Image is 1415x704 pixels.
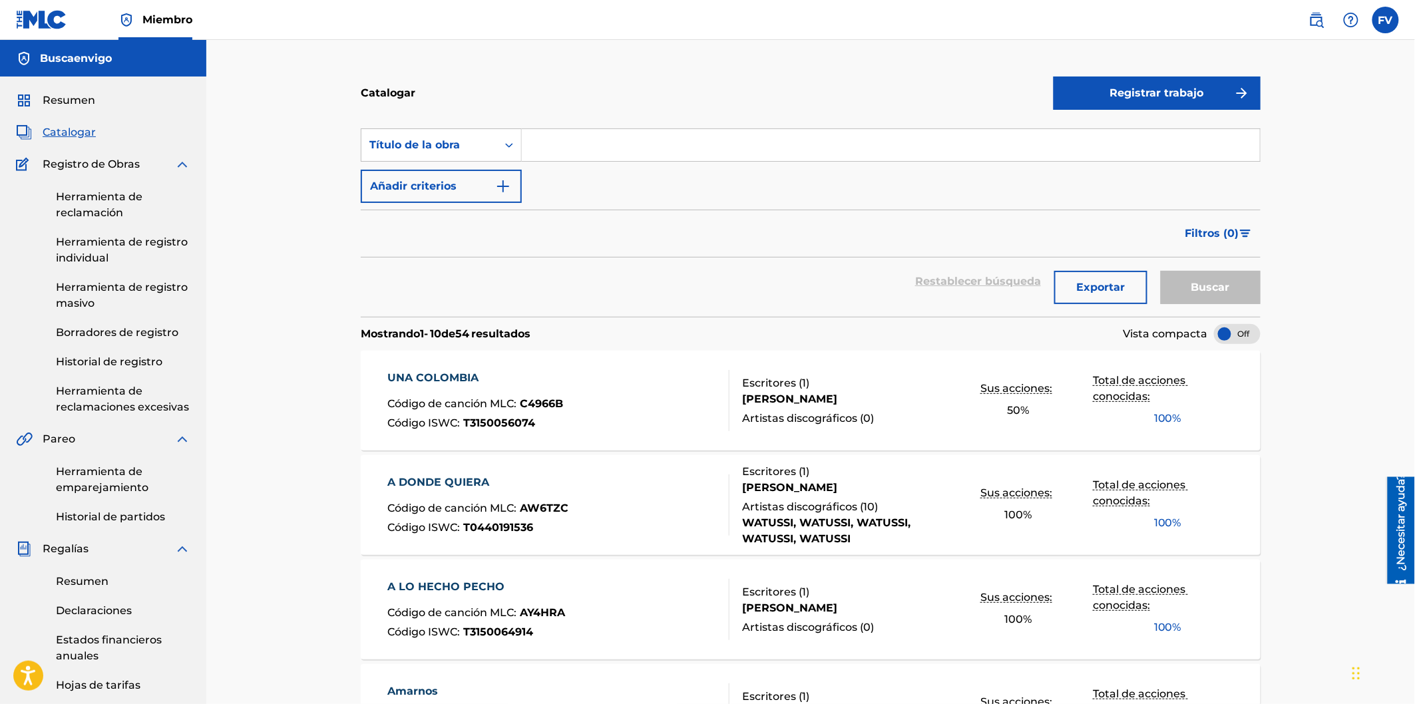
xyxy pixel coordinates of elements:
img: 9d2ae6d4665cec9f34b9.svg [495,178,511,194]
font: Estados financieros anuales [56,633,162,662]
font: Herramienta de emparejamiento [56,465,148,494]
font: Sus acciones: [980,591,1052,604]
font: Miembro [142,13,192,26]
img: Resumen [16,92,32,108]
a: ResumenResumen [16,92,95,108]
font: ) [871,621,874,633]
font: 100 [1154,516,1173,529]
font: Resumen [56,575,108,588]
font: Declaraciones [56,604,132,617]
font: Historial de partidos [56,510,165,523]
font: Pareo [43,433,75,445]
a: Historial de registro [56,354,190,370]
font: : [514,502,517,514]
font: Sus acciones: [980,486,1052,499]
font: % [1020,404,1029,417]
font: A LO HECHO PECHO [388,580,505,593]
font: : [458,521,461,534]
img: Titular de los derechos superior [118,12,134,28]
button: Registrar trabajo [1054,77,1261,110]
font: ) [875,500,878,513]
font: 1 [420,327,424,340]
font: T3150064914 [464,625,534,638]
font: - [424,327,428,340]
font: Catalogar [43,126,96,138]
img: buscar [1309,12,1324,28]
font: Borradores de registro [56,326,178,339]
font: Escritores ( [742,465,802,478]
img: expandir [174,431,190,447]
a: Herramienta de registro masivo [56,279,190,311]
font: Registrar trabajo [1110,87,1204,99]
div: Menú de usuario [1372,7,1399,33]
font: 10 [430,327,441,340]
img: Regalías [16,541,32,557]
font: AW6TZC [520,502,569,514]
font: WATUSSI, WATUSSI, WATUSSI, WATUSSI, WATUSSI [742,516,910,545]
font: 100 [1004,613,1023,625]
font: : [458,625,461,638]
font: Total de acciones conocidas: [1093,583,1188,612]
font: Vista compacta [1123,327,1208,340]
font: ) [1235,227,1239,240]
font: Código de canción MLC [388,606,514,619]
font: Artistas discográficos ( [742,500,863,513]
font: C4966B [520,397,564,410]
font: Sus acciones: [980,382,1052,395]
font: Total de acciones conocidas: [1093,374,1188,403]
font: ) [806,377,809,389]
font: Escritores ( [742,377,802,389]
a: Herramienta de emparejamiento [56,464,190,496]
img: filtrar [1240,230,1251,238]
font: Regalías [43,542,89,555]
font: resultados [471,327,530,340]
font: 100 [1004,508,1023,521]
font: T3150056074 [464,417,536,429]
div: Ayuda [1338,7,1364,33]
a: Borradores de registro [56,325,190,341]
button: Exportar [1054,271,1147,304]
font: : [514,606,517,619]
font: % [1173,412,1181,425]
img: expandir [174,541,190,557]
font: de [441,327,455,340]
a: A DONDE QUIERACódigo de canción MLC:AW6TZCCódigo ISWC:T0440191536Escritores (1)[PERSON_NAME]Artis... [361,455,1261,555]
font: AY4HRA [520,606,566,619]
font: % [1023,613,1032,625]
font: Filtros ( [1185,227,1228,240]
font: Código ISWC [388,521,458,534]
font: ) [806,465,809,478]
div: Arrastrar [1352,653,1360,693]
a: Hojas de tarifas [56,677,190,693]
img: expandir [174,156,190,172]
a: Herramienta de reclamación [56,189,190,221]
font: Herramienta de reclamación [56,190,142,219]
a: A LO HECHO PECHOCódigo de canción MLC:AY4HRACódigo ISWC:T3150064914Escritores (1)[PERSON_NAME]Art... [361,560,1261,659]
font: [PERSON_NAME] [742,602,837,614]
font: T0440191536 [464,521,534,534]
a: Estados financieros anuales [56,632,190,664]
font: Registro de Obras [43,158,140,170]
font: ) [806,690,809,703]
font: 0 [863,621,871,633]
font: % [1173,621,1181,633]
font: % [1023,508,1032,521]
font: 100 [1154,412,1173,425]
img: ayuda [1343,12,1359,28]
font: Código de canción MLC [388,397,514,410]
a: Historial de partidos [56,509,190,525]
img: Catalogar [16,124,32,140]
button: Filtros (0) [1177,217,1261,250]
font: Escritores ( [742,690,802,703]
a: Declaraciones [56,603,190,619]
font: A DONDE QUIERA [388,476,490,488]
font: 50 [1007,404,1020,417]
font: Catalogar [361,87,415,99]
font: [PERSON_NAME] [742,481,837,494]
div: Widget de chat [1348,640,1415,704]
font: Herramienta de registro individual [56,236,188,264]
font: Resumen [43,94,95,106]
font: Hojas de tarifas [56,679,140,691]
font: Código ISWC [388,625,458,638]
img: Logotipo del MLC [16,10,67,29]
